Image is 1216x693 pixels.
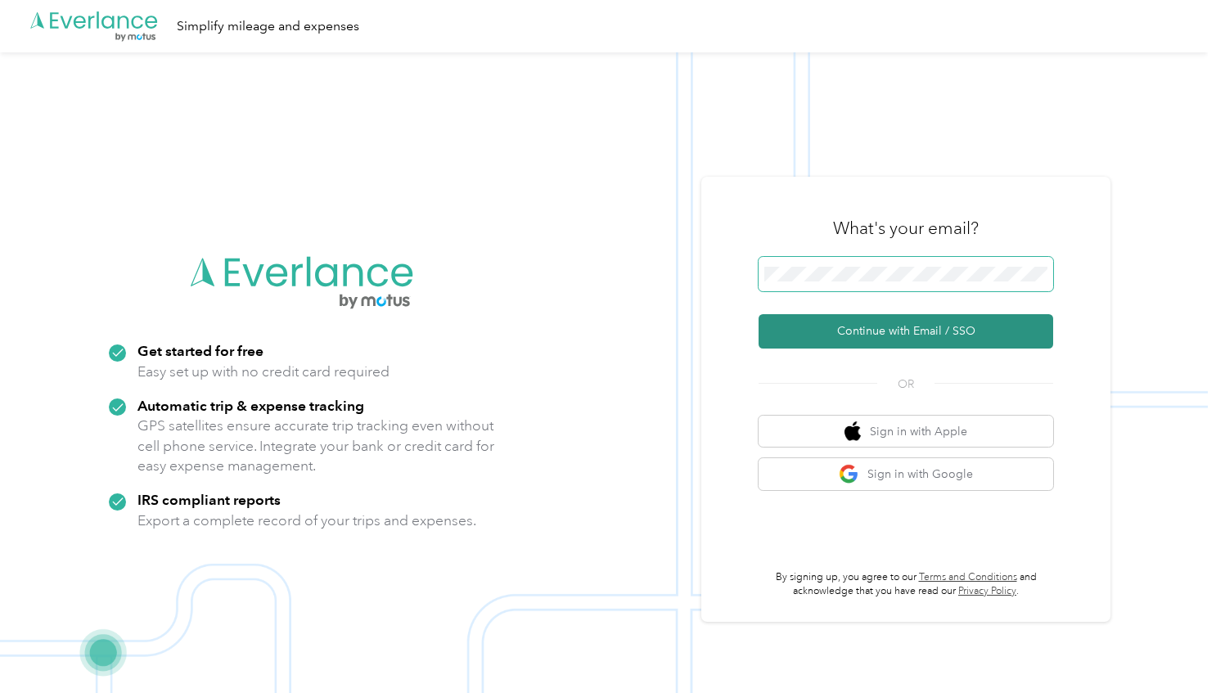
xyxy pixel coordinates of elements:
p: GPS satellites ensure accurate trip tracking even without cell phone service. Integrate your bank... [137,416,495,476]
button: apple logoSign in with Apple [759,416,1053,448]
p: Export a complete record of your trips and expenses. [137,511,476,531]
button: Continue with Email / SSO [759,314,1053,349]
div: Simplify mileage and expenses [177,16,359,37]
a: Privacy Policy [958,585,1016,597]
a: Terms and Conditions [919,571,1017,583]
strong: Automatic trip & expense tracking [137,397,364,414]
button: google logoSign in with Google [759,458,1053,490]
img: apple logo [844,421,861,442]
p: By signing up, you agree to our and acknowledge that you have read our . [759,570,1053,599]
h3: What's your email? [833,217,979,240]
img: google logo [839,464,859,484]
span: OR [877,376,935,393]
strong: Get started for free [137,342,263,359]
p: Easy set up with no credit card required [137,362,390,382]
strong: IRS compliant reports [137,491,281,508]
